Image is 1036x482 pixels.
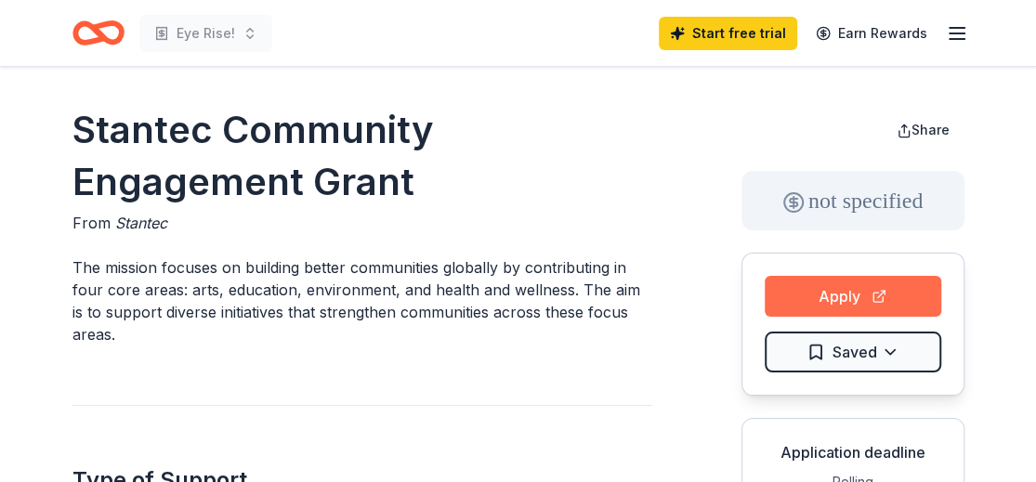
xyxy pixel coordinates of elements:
[115,214,167,232] span: Stantec
[805,17,938,50] a: Earn Rewards
[72,11,125,55] a: Home
[72,212,652,234] div: From
[882,111,964,149] button: Share
[659,17,797,50] a: Start free trial
[72,104,652,208] h1: Stantec Community Engagement Grant
[765,332,941,372] button: Saved
[72,256,652,345] p: The mission focuses on building better communities globally by contributing in four core areas: a...
[911,122,950,137] span: Share
[741,171,964,230] div: not specified
[765,276,941,317] button: Apply
[177,22,235,45] span: Eye Rise!
[757,441,949,463] div: Application deadline
[833,340,877,364] span: Saved
[139,15,272,52] button: Eye Rise!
